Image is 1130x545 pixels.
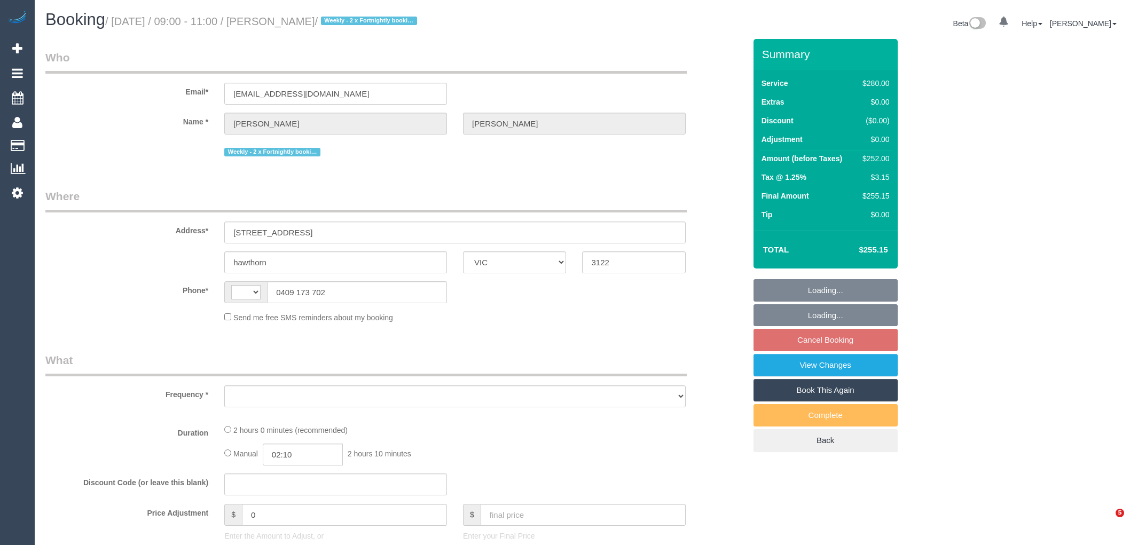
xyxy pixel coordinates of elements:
[45,10,105,29] span: Booking
[968,17,986,31] img: New interface
[37,473,216,488] label: Discount Code (or leave this blank)
[233,426,348,435] span: 2 hours 0 minutes (recommended)
[233,313,393,322] span: Send me free SMS reminders about my booking
[233,449,258,458] span: Manual
[37,385,216,400] label: Frequency *
[763,245,789,254] strong: Total
[1094,509,1119,534] iframe: Intercom live chat
[348,449,411,458] span: 2 hours 10 minutes
[754,354,898,376] a: View Changes
[224,83,447,105] input: Email*
[224,148,320,156] span: Weekly - 2 x Fortnightly bookings
[827,246,888,255] h4: $255.15
[858,172,889,183] div: $3.15
[224,504,242,526] span: $
[953,19,986,28] a: Beta
[762,97,784,107] label: Extras
[463,113,686,135] input: Last Name*
[762,48,892,60] h3: Summary
[858,153,889,164] div: $252.00
[762,153,842,164] label: Amount (before Taxes)
[463,504,481,526] span: $
[858,209,889,220] div: $0.00
[463,531,686,541] p: Enter your Final Price
[858,115,889,126] div: ($0.00)
[321,17,417,25] span: Weekly - 2 x Fortnightly bookings
[762,172,806,183] label: Tax @ 1.25%
[45,352,687,376] legend: What
[582,251,685,273] input: Post Code*
[224,531,447,541] p: Enter the Amount to Adjust, or
[224,113,447,135] input: First Name*
[37,281,216,296] label: Phone*
[37,424,216,438] label: Duration
[315,15,420,27] span: /
[762,209,773,220] label: Tip
[224,251,447,273] input: Suburb*
[267,281,447,303] input: Phone*
[105,15,420,27] small: / [DATE] / 09:00 - 11:00 / [PERSON_NAME]
[762,115,794,126] label: Discount
[858,78,889,89] div: $280.00
[858,134,889,145] div: $0.00
[6,11,28,26] img: Automaid Logo
[481,504,686,526] input: final price
[45,50,687,74] legend: Who
[754,379,898,401] a: Book This Again
[858,191,889,201] div: $255.15
[858,97,889,107] div: $0.00
[45,188,687,212] legend: Where
[37,83,216,97] label: Email*
[762,191,809,201] label: Final Amount
[762,134,803,145] label: Adjustment
[1050,19,1117,28] a: [PERSON_NAME]
[37,222,216,236] label: Address*
[762,78,788,89] label: Service
[37,504,216,518] label: Price Adjustment
[37,113,216,127] label: Name *
[1116,509,1124,517] span: 5
[754,429,898,452] a: Back
[1022,19,1042,28] a: Help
